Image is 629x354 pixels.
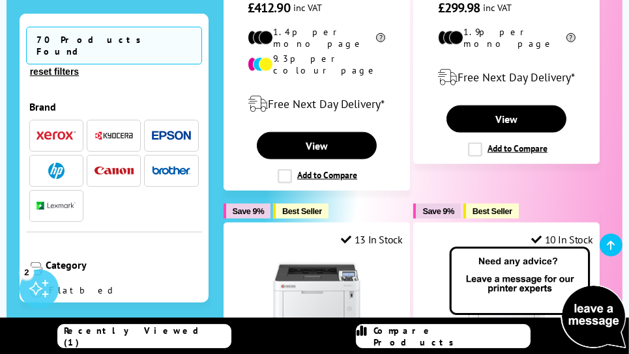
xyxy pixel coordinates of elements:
img: Open Live Chat window [446,245,629,351]
label: Add to Compare [278,169,357,184]
span: Save 9% [233,206,264,216]
span: Compare Products [373,325,530,348]
button: Best Seller [273,204,329,219]
span: inc VAT [293,1,322,14]
button: Brother [148,161,195,179]
div: 2 [20,265,34,279]
label: Add to Compare [468,143,548,157]
img: Kyocera [95,130,134,140]
span: Save 9% [422,206,454,216]
img: Kyocera ECOSYS PA4500x [268,256,366,353]
div: Brand [29,100,199,113]
span: inc VAT [484,1,512,14]
div: modal_delivery [420,59,592,96]
span: Recently Viewed (1) [65,325,231,348]
img: Epson [152,130,191,140]
span: Flatbed [49,284,117,295]
span: Best Seller [473,206,512,216]
button: Save 9% [224,204,271,219]
button: Canon [91,161,138,179]
button: Save 9% [413,204,460,219]
div: modal_delivery [231,86,403,122]
li: 1.9p per mono page [438,26,576,49]
button: Lexmark [33,197,80,214]
a: View [446,105,566,133]
span: 70 Products Found [26,26,202,64]
button: Kyocera [91,126,138,144]
div: 13 In Stock [341,233,402,246]
img: Category [29,262,42,275]
button: HP [33,161,80,179]
img: HP [48,162,65,178]
a: Recently Viewed (1) [57,324,232,348]
span: Best Seller [282,206,322,216]
button: Best Seller [463,204,519,219]
button: Xerox [33,126,80,144]
img: Xerox [37,131,76,140]
div: Category [46,258,199,271]
a: View [257,132,377,159]
img: Lexmark [37,202,76,210]
div: 10 In Stock [531,233,592,246]
a: Compare Products [356,324,531,348]
img: Brother [152,165,191,174]
button: reset filters [26,65,83,77]
li: 9.3p per colour page [248,53,385,76]
button: Epson [148,126,195,144]
img: Canon [95,166,134,174]
li: 1.4p per mono page [248,26,385,49]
